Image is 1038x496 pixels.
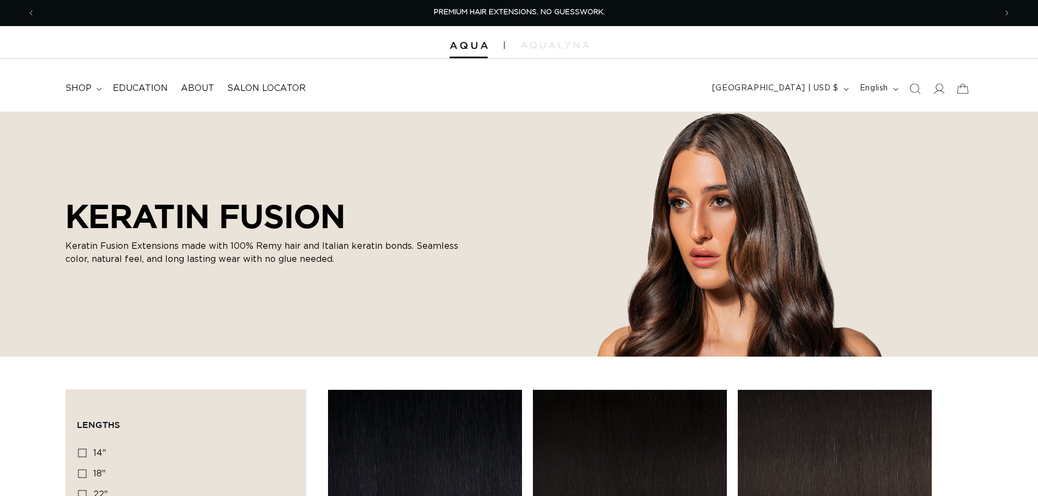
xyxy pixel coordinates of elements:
button: English [853,78,903,99]
button: Next announcement [995,3,1019,23]
p: Keratin Fusion Extensions made with 100% Remy hair and Italian keratin bonds. Seamless color, nat... [65,240,479,266]
span: shop [65,83,92,94]
span: Salon Locator [227,83,306,94]
span: Lengths [77,420,120,430]
h2: KERATIN FUSION [65,197,479,235]
summary: shop [59,76,106,101]
span: English [860,83,888,94]
img: Aqua Hair Extensions [450,42,488,50]
button: [GEOGRAPHIC_DATA] | USD $ [706,78,853,99]
a: Salon Locator [221,76,312,101]
img: aqualyna.com [521,42,589,48]
span: 18" [93,469,106,478]
span: PREMIUM HAIR EXTENSIONS. NO GUESSWORK. [434,9,605,16]
summary: Lengths (0 selected) [77,401,295,440]
span: Education [113,83,168,94]
button: Previous announcement [19,3,43,23]
span: 14" [93,449,106,457]
span: About [181,83,214,94]
a: About [174,76,221,101]
span: [GEOGRAPHIC_DATA] | USD $ [712,83,839,94]
a: Education [106,76,174,101]
summary: Search [903,77,927,101]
